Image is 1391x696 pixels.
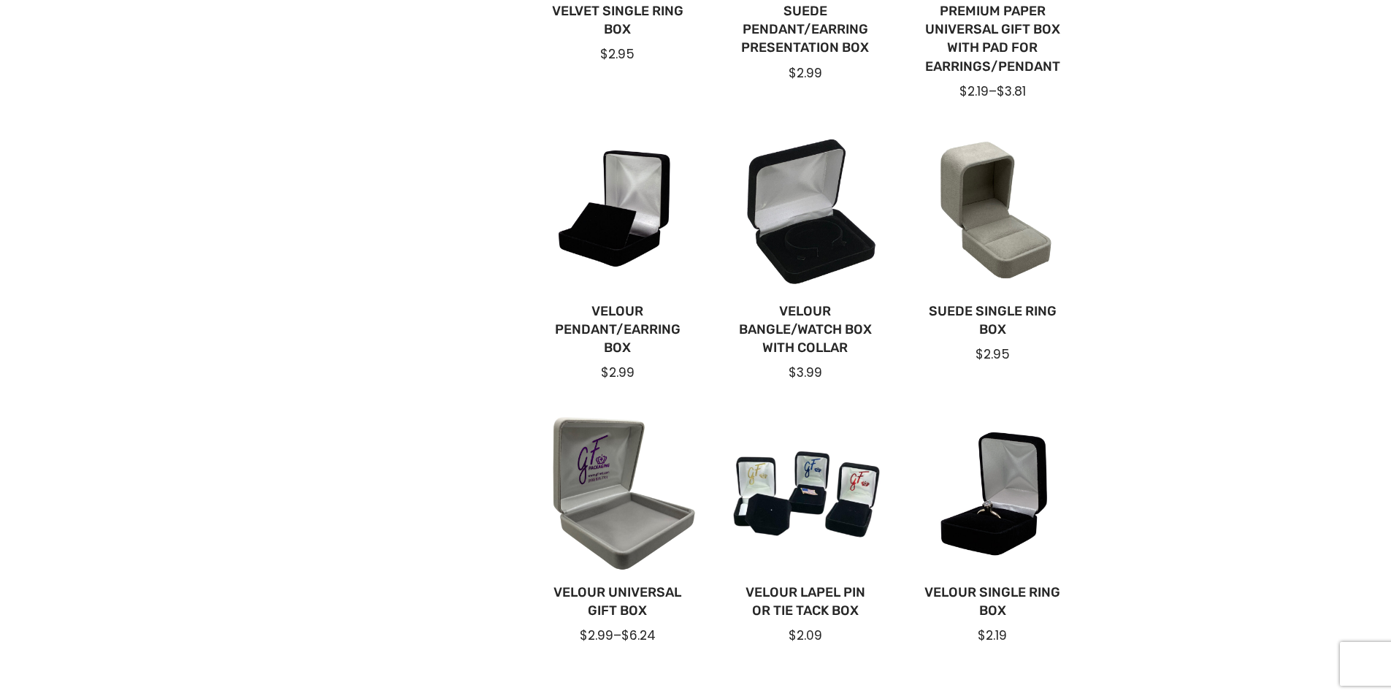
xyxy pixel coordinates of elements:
a: Velour Universal Gift Box [548,584,689,620]
a: Velour Lapel Pin or Tie Tack Box [735,584,875,620]
div: $2.95 [922,345,1063,363]
a: Velvet Single Ring Box [548,2,689,39]
a: Premium Paper Universal Gift Box with Pad for Earrings/Pendant [922,2,1063,76]
span: $2.19 [959,83,989,100]
span: $2.99 [580,627,613,644]
a: Suede Pendant/Earring Presentation Box [735,2,875,58]
div: $2.95 [548,45,689,63]
div: – [548,627,689,644]
div: – [922,83,1063,100]
a: Velour Single Ring Box [922,584,1063,620]
div: $2.99 [735,64,875,82]
div: $2.19 [922,627,1063,644]
span: $6.24 [621,627,656,644]
a: Velour Pendant/Earring Box [548,302,689,358]
div: $2.99 [548,364,689,381]
div: $3.99 [735,364,875,381]
div: $2.09 [735,627,875,644]
a: Velour Bangle/Watch Box with Collar [735,302,875,358]
a: Suede Single Ring Box [922,302,1063,339]
span: $3.81 [997,83,1026,100]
